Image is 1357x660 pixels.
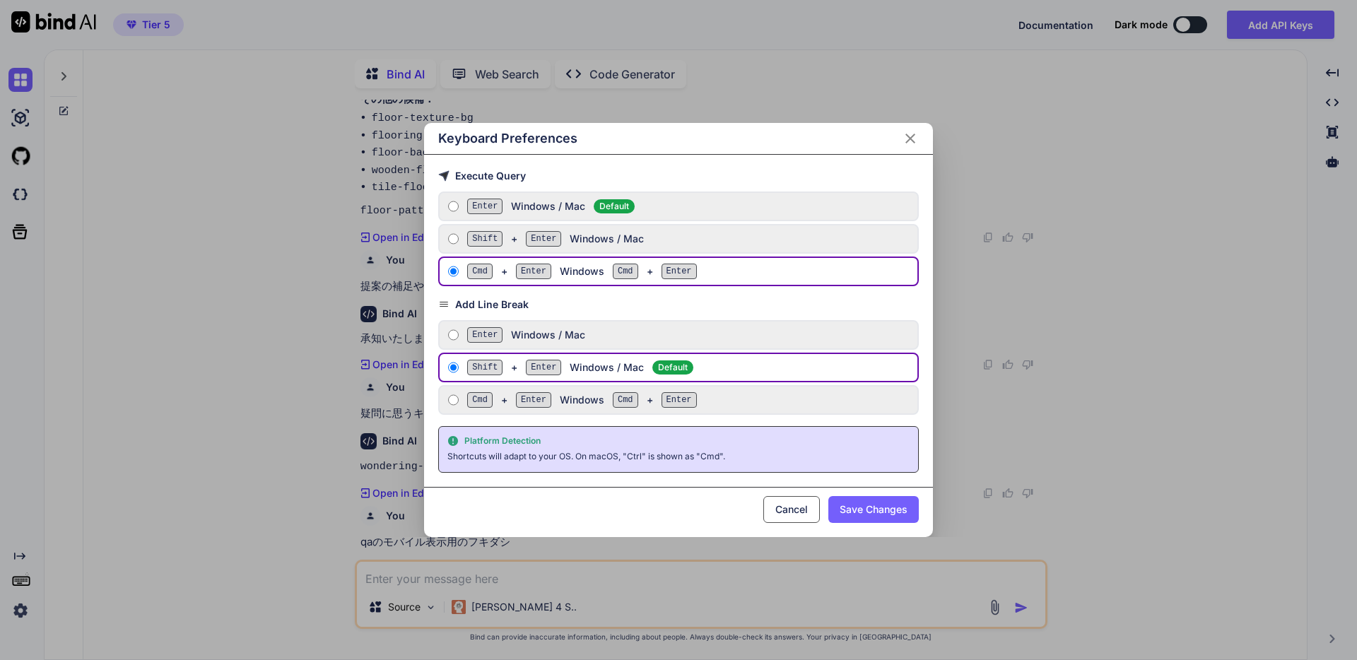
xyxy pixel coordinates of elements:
button: Close [902,130,919,147]
button: Cancel [763,496,820,523]
div: + Windows + [467,264,912,279]
div: Windows / Mac [467,199,912,214]
span: Enter [516,264,551,279]
div: Platform Detection [447,435,910,447]
span: Cmd [613,264,638,279]
span: Enter [526,231,561,247]
button: Save Changes [828,496,919,523]
h2: Keyboard Preferences [438,129,577,148]
input: Shift+EnterWindows / MacDefault [448,362,459,373]
span: Shift [467,360,503,375]
span: Cmd [467,264,493,279]
input: Cmd+Enter Windows Cmd+Enter [448,266,459,277]
span: Default [652,360,693,375]
span: Enter [662,264,697,279]
span: Enter [467,199,503,214]
span: Enter [662,392,697,408]
input: EnterWindows / Mac [448,329,459,341]
span: Cmd [467,392,493,408]
span: Shift [467,231,503,247]
div: + Windows + [467,392,912,408]
span: Enter [467,327,503,343]
span: Enter [526,360,561,375]
input: EnterWindows / Mac Default [448,201,459,212]
input: Cmd+Enter Windows Cmd+Enter [448,394,459,406]
span: Default [594,199,635,213]
h3: Add Line Break [438,297,919,312]
h3: Execute Query [438,169,919,183]
div: + Windows / Mac [467,231,912,247]
div: + Windows / Mac [467,360,912,375]
span: Cmd [613,392,638,408]
input: Shift+EnterWindows / Mac [448,233,459,244]
div: Shortcuts will adapt to your OS. On macOS, "Ctrl" is shown as "Cmd". [447,449,910,464]
div: Windows / Mac [467,327,912,343]
span: Enter [516,392,551,408]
